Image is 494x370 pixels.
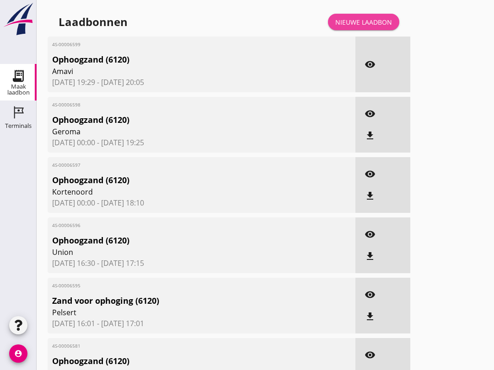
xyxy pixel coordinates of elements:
i: account_circle [9,344,27,363]
span: 4S-00006598 [52,101,301,108]
span: 4S-00006599 [52,41,301,48]
i: visibility [365,108,376,119]
span: Geroma [52,126,301,137]
span: [DATE] 16:30 - [DATE] 17:15 [52,258,351,269]
span: Ophoogzand (6120) [52,53,301,66]
i: visibility [365,349,376,360]
img: logo-small.a267ee39.svg [2,2,35,36]
i: file_download [365,311,376,322]
i: visibility [365,59,376,70]
span: Ophoogzand (6120) [52,174,301,186]
span: Ophoogzand (6120) [52,114,301,126]
span: 4S-00006596 [52,222,301,229]
span: Pelsert [52,307,301,318]
i: file_download [365,251,376,262]
i: visibility [365,229,376,240]
span: 4S-00006597 [52,162,301,169]
span: 4S-00006595 [52,282,301,289]
span: Zand voor ophoging (6120) [52,295,301,307]
a: Nieuwe laadbon [328,14,399,30]
span: [DATE] 16:01 - [DATE] 17:01 [52,318,351,329]
span: [DATE] 00:00 - [DATE] 18:10 [52,197,351,208]
span: Ophoogzand (6120) [52,234,301,247]
span: Ophoogzand (6120) [52,355,301,367]
div: Nieuwe laadbon [335,17,392,27]
i: file_download [365,190,376,201]
i: visibility [365,289,376,300]
span: 4S-00006581 [52,343,301,349]
span: Amavi [52,66,301,77]
span: [DATE] 00:00 - [DATE] 19:25 [52,137,351,148]
span: Union [52,247,301,258]
i: file_download [365,130,376,141]
div: Terminals [5,123,32,129]
div: Laadbonnen [59,15,128,29]
span: Kortenoord [52,186,301,197]
span: [DATE] 19:29 - [DATE] 20:05 [52,77,351,88]
i: visibility [365,169,376,180]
